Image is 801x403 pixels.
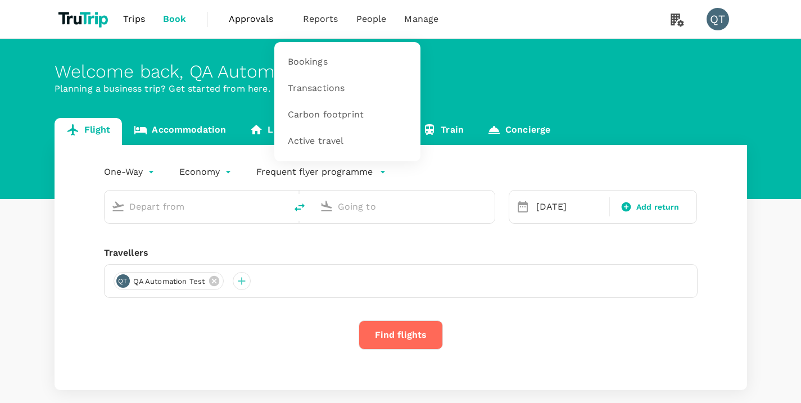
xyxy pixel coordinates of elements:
[281,49,414,75] a: Bookings
[359,320,443,350] button: Find flights
[55,118,123,145] a: Flight
[114,272,224,290] div: QTQA Automation Test
[55,82,747,96] p: Planning a business trip? Get started from here.
[55,7,115,31] img: TruTrip logo
[286,194,313,221] button: delete
[116,274,130,288] div: QT
[476,118,562,145] a: Concierge
[278,205,280,207] button: Open
[281,102,414,128] a: Carbon footprint
[404,12,438,26] span: Manage
[288,108,364,121] span: Carbon footprint
[532,196,607,218] div: [DATE]
[707,8,729,30] div: QT
[288,56,328,69] span: Bookings
[122,118,238,145] a: Accommodation
[303,12,338,26] span: Reports
[636,201,680,213] span: Add return
[179,163,234,181] div: Economy
[104,246,698,260] div: Travellers
[281,75,414,102] a: Transactions
[487,205,489,207] button: Open
[288,82,345,95] span: Transactions
[281,128,414,155] a: Active travel
[238,118,324,145] a: Long stay
[256,165,373,179] p: Frequent flyer programme
[411,118,476,145] a: Train
[126,276,212,287] span: QA Automation Test
[356,12,387,26] span: People
[256,165,386,179] button: Frequent flyer programme
[163,12,187,26] span: Book
[338,198,471,215] input: Going to
[129,198,263,215] input: Depart from
[123,12,145,26] span: Trips
[55,61,747,82] div: Welcome back , QA Automation .
[229,12,285,26] span: Approvals
[288,135,344,148] span: Active travel
[104,163,157,181] div: One-Way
